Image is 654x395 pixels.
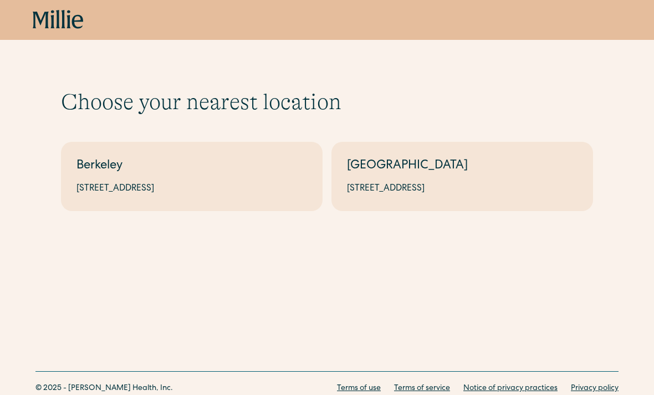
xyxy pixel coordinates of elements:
[33,10,84,30] a: home
[76,157,307,176] div: Berkeley
[61,89,593,115] h1: Choose your nearest location
[76,182,307,196] div: [STREET_ADDRESS]
[394,383,450,394] a: Terms of service
[347,157,578,176] div: [GEOGRAPHIC_DATA]
[337,383,381,394] a: Terms of use
[571,383,619,394] a: Privacy policy
[463,383,558,394] a: Notice of privacy practices
[347,182,578,196] div: [STREET_ADDRESS]
[35,383,173,394] div: © 2025 - [PERSON_NAME] Health, Inc.
[61,142,323,211] a: Berkeley[STREET_ADDRESS]
[331,142,593,211] a: [GEOGRAPHIC_DATA][STREET_ADDRESS]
